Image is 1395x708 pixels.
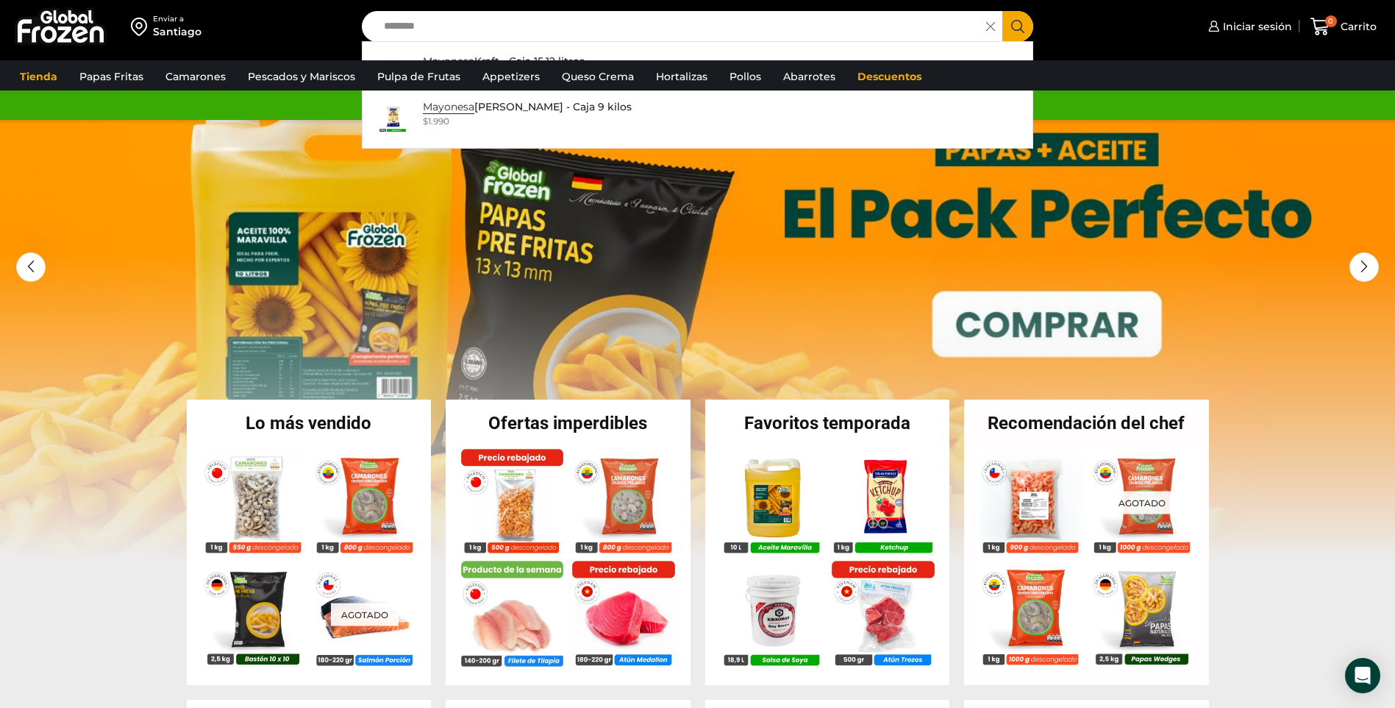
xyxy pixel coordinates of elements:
[153,24,201,39] div: Santiago
[649,63,715,91] a: Hortalizas
[722,63,768,91] a: Pollos
[423,53,585,69] p: Kraft - Caja 15,12 litros
[1205,12,1292,41] a: Iniciar sesión
[964,414,1209,432] h2: Recomendación del chef
[705,414,950,432] h2: Favoritos temporada
[158,63,233,91] a: Camarones
[363,49,1033,95] a: MayonesaKraft - Caja 15,12 litros $4.365
[187,414,432,432] h2: Lo más vendido
[1345,658,1380,693] div: Open Intercom Messenger
[16,252,46,282] div: Previous slide
[1307,10,1380,44] a: 0 Carrito
[423,99,632,115] p: [PERSON_NAME] - Caja 9 kilos
[370,63,468,91] a: Pulpa de Frutas
[1108,491,1176,514] p: Agotado
[423,116,449,127] bdi: 1.990
[363,95,1033,141] a: Mayonesa[PERSON_NAME] - Caja 9 kilos $1.990
[72,63,151,91] a: Papas Fritas
[776,63,843,91] a: Abarrotes
[13,63,65,91] a: Tienda
[131,14,153,39] img: address-field-icon.svg
[153,14,201,24] div: Enviar a
[1325,15,1337,27] span: 0
[423,54,474,68] strong: Mayonesa
[423,100,474,114] strong: Mayonesa
[240,63,363,91] a: Pescados y Mariscos
[1219,19,1292,34] span: Iniciar sesión
[446,414,691,432] h2: Ofertas imperdibles
[475,63,547,91] a: Appetizers
[330,603,398,626] p: Agotado
[1002,11,1033,42] button: Search button
[1337,19,1377,34] span: Carrito
[850,63,929,91] a: Descuentos
[554,63,641,91] a: Queso Crema
[1349,252,1379,282] div: Next slide
[423,116,428,127] span: $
